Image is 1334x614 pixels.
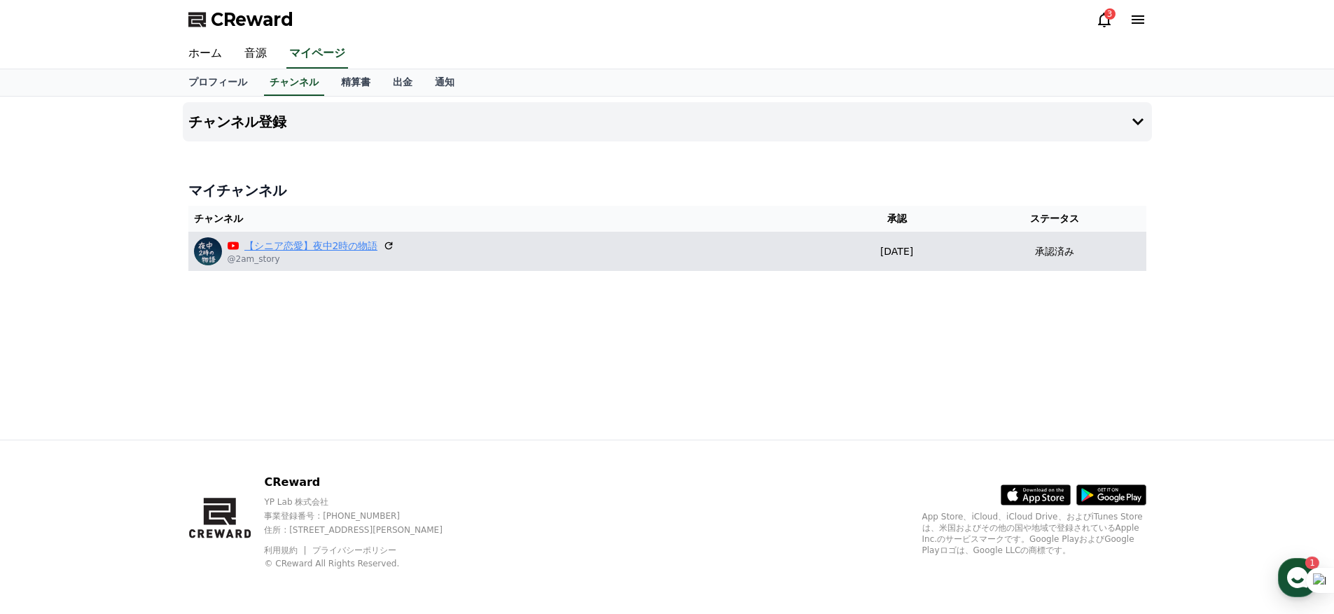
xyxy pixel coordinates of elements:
span: CReward [211,8,293,31]
p: App Store、iCloud、iCloud Drive、およびiTunes Storeは、米国およびその他の国や地域で登録されているApple Inc.のサービスマークです。Google P... [922,511,1146,556]
th: チャンネル [188,206,830,232]
p: © CReward All Rights Reserved. [264,558,466,569]
button: チャンネル登録 [183,102,1152,141]
span: Settings [207,465,242,476]
a: Home [4,444,92,479]
a: 【シニア恋愛】夜中2時の物語 [244,239,378,253]
span: Home [36,465,60,476]
a: 精算書 [330,69,382,96]
span: 1 [142,443,147,454]
a: Settings [181,444,269,479]
a: CReward [188,8,293,31]
a: チャンネル [264,69,324,96]
a: 音源 [233,39,278,69]
p: [DATE] [835,244,959,259]
p: 事業登録番号 : [PHONE_NUMBER] [264,510,466,522]
th: ステータス [964,206,1146,232]
a: プロフィール [177,69,258,96]
p: YP Lab 株式会社 [264,496,466,508]
a: プライバシーポリシー [312,545,396,555]
a: 1Messages [92,444,181,479]
a: ホーム [177,39,233,69]
a: 出金 [382,69,424,96]
a: 3 [1096,11,1113,28]
span: Messages [116,466,158,477]
p: CReward [264,474,466,491]
p: 承認済み [1035,244,1074,259]
a: マイページ [286,39,348,69]
img: 【シニア恋愛】夜中2時の物語 [194,237,222,265]
a: 通知 [424,69,466,96]
a: 利用規約 [264,545,308,555]
p: @2am_story [228,253,395,265]
p: 住所 : [STREET_ADDRESS][PERSON_NAME] [264,524,466,536]
th: 承認 [830,206,964,232]
h4: マイチャンネル [188,181,1146,200]
h4: チャンネル登録 [188,114,286,130]
div: 3 [1104,8,1116,20]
